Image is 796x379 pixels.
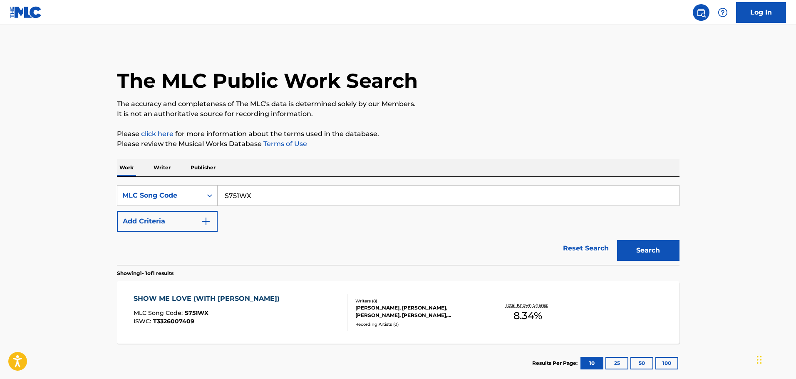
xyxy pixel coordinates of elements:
[355,298,481,304] div: Writers ( 8 )
[117,109,679,119] p: It is not an authoritative source for recording information.
[117,139,679,149] p: Please review the Musical Works Database
[201,216,211,226] img: 9d2ae6d4665cec9f34b9.svg
[185,309,208,317] span: S751WX
[736,2,786,23] a: Log In
[117,99,679,109] p: The accuracy and completeness of The MLC's data is determined solely by our Members.
[117,185,679,265] form: Search Form
[151,159,173,176] p: Writer
[714,4,731,21] div: Help
[754,339,796,379] iframe: Chat Widget
[117,68,418,93] h1: The MLC Public Work Search
[134,317,153,325] span: ISWC :
[134,309,185,317] span: MLC Song Code :
[630,357,653,369] button: 50
[559,239,613,258] a: Reset Search
[696,7,706,17] img: search
[262,140,307,148] a: Terms of Use
[122,191,197,201] div: MLC Song Code
[655,357,678,369] button: 100
[117,129,679,139] p: Please for more information about the terms used in the database.
[513,308,542,323] span: 8.34 %
[693,4,709,21] a: Public Search
[10,6,42,18] img: MLC Logo
[117,281,679,344] a: SHOW ME LOVE (WITH [PERSON_NAME])MLC Song Code:S751WXISWC:T3326007409Writers (8)[PERSON_NAME], [P...
[355,304,481,319] div: [PERSON_NAME], [PERSON_NAME], [PERSON_NAME], [PERSON_NAME], [PERSON_NAME], [PERSON_NAME], [PERSON...
[757,347,762,372] div: Drag
[506,302,550,308] p: Total Known Shares:
[718,7,728,17] img: help
[617,240,679,261] button: Search
[117,211,218,232] button: Add Criteria
[153,317,194,325] span: T3326007409
[117,270,174,277] p: Showing 1 - 1 of 1 results
[580,357,603,369] button: 10
[188,159,218,176] p: Publisher
[141,130,174,138] a: click here
[117,159,136,176] p: Work
[532,359,580,367] p: Results Per Page:
[605,357,628,369] button: 25
[355,321,481,327] div: Recording Artists ( 0 )
[134,294,284,304] div: SHOW ME LOVE (WITH [PERSON_NAME])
